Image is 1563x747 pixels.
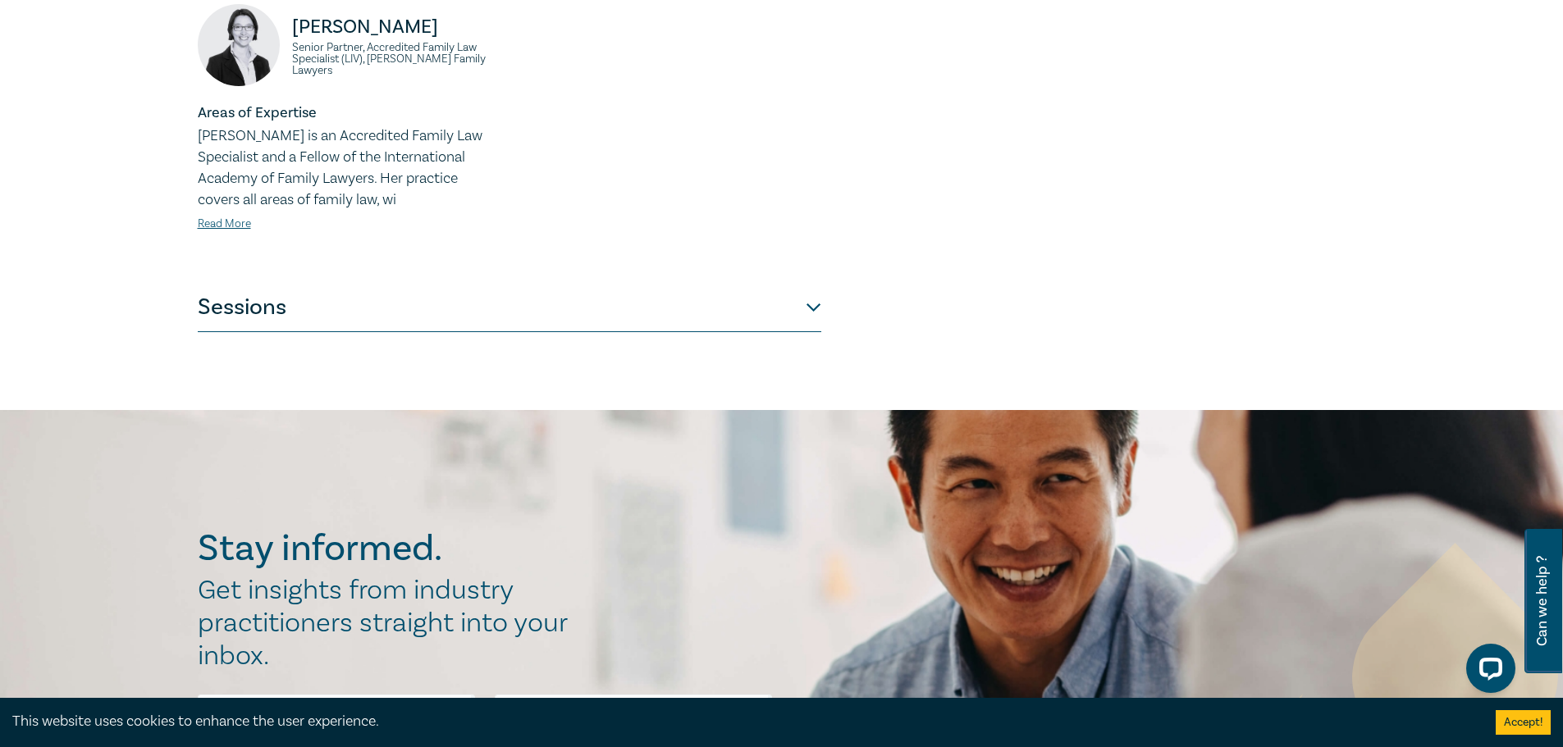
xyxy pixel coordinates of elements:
[198,216,251,231] a: Read More
[198,283,821,332] button: Sessions
[198,125,500,211] p: [PERSON_NAME] is an Accredited Family Law Specialist and a Fellow of the International Academy of...
[292,42,500,76] small: Senior Partner, Accredited Family Law Specialist (LIV), [PERSON_NAME] Family Lawyers
[1496,710,1551,735] button: Accept cookies
[292,14,500,40] p: [PERSON_NAME]
[198,527,585,570] h2: Stay informed.
[495,695,772,734] input: Last Name*
[198,695,475,734] input: First Name*
[1453,637,1522,706] iframe: LiveChat chat widget
[12,711,1471,732] div: This website uses cookies to enhance the user experience.
[198,4,280,86] img: https://s3.ap-southeast-2.amazonaws.com/leo-cussen-store-production-content/Contacts/Keturah%20Sa...
[198,574,585,672] h2: Get insights from industry practitioners straight into your inbox.
[198,103,317,122] strong: Areas of Expertise
[1534,539,1550,663] span: Can we help ?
